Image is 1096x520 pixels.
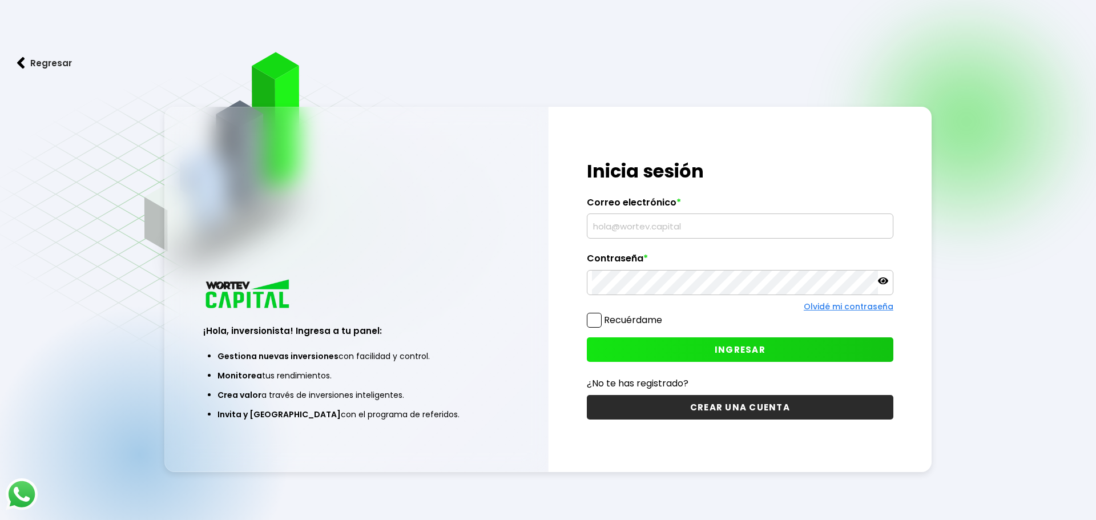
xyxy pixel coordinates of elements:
span: Gestiona nuevas inversiones [217,350,339,362]
h1: Inicia sesión [587,158,893,185]
img: flecha izquierda [17,57,25,69]
input: hola@wortev.capital [592,214,888,238]
span: INGRESAR [715,344,765,356]
p: ¿No te has registrado? [587,376,893,390]
li: con el programa de referidos. [217,405,495,424]
a: Olvidé mi contraseña [804,301,893,312]
h3: ¡Hola, inversionista! Ingresa a tu panel: [203,324,510,337]
button: CREAR UNA CUENTA [587,395,893,420]
li: con facilidad y control. [217,346,495,366]
span: Monitorea [217,370,262,381]
label: Contraseña [587,253,893,270]
a: ¿No te has registrado?CREAR UNA CUENTA [587,376,893,420]
img: logo_wortev_capital [203,278,293,312]
span: Crea valor [217,389,261,401]
button: INGRESAR [587,337,893,362]
li: a través de inversiones inteligentes. [217,385,495,405]
img: logos_whatsapp-icon.242b2217.svg [6,478,38,510]
li: tus rendimientos. [217,366,495,385]
label: Recuérdame [604,313,662,326]
span: Invita y [GEOGRAPHIC_DATA] [217,409,341,420]
label: Correo electrónico [587,197,893,214]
